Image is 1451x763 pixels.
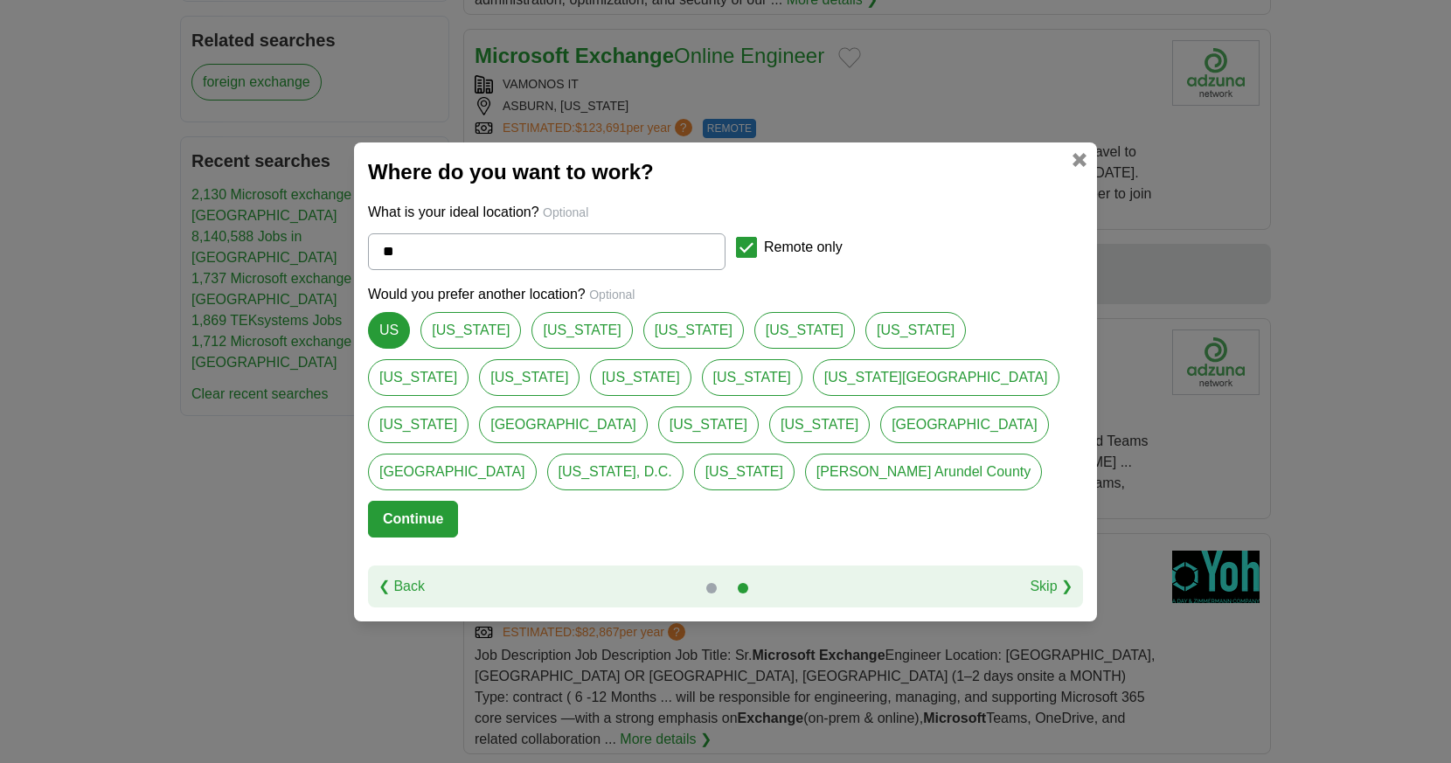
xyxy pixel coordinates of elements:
[589,288,635,302] span: Optional
[531,312,632,349] a: [US_STATE]
[702,359,802,396] a: [US_STATE]
[420,312,521,349] a: [US_STATE]
[368,284,1083,305] p: Would you prefer another location?
[368,454,537,490] a: [GEOGRAPHIC_DATA]
[368,359,469,396] a: [US_STATE]
[368,312,410,349] a: US
[368,202,1083,223] p: What is your ideal location?
[658,406,759,443] a: [US_STATE]
[865,312,966,349] a: [US_STATE]
[813,359,1059,396] a: [US_STATE][GEOGRAPHIC_DATA]
[764,237,843,258] label: Remote only
[479,359,580,396] a: [US_STATE]
[805,454,1042,490] a: [PERSON_NAME] Arundel County
[643,312,744,349] a: [US_STATE]
[754,312,855,349] a: [US_STATE]
[590,359,691,396] a: [US_STATE]
[368,156,1083,188] h2: Where do you want to work?
[543,205,588,219] span: Optional
[769,406,870,443] a: [US_STATE]
[368,406,469,443] a: [US_STATE]
[479,406,648,443] a: [GEOGRAPHIC_DATA]
[694,454,795,490] a: [US_STATE]
[547,454,684,490] a: [US_STATE], D.C.
[378,576,425,597] a: ❮ Back
[1030,576,1073,597] a: Skip ❯
[368,501,458,538] button: Continue
[880,406,1049,443] a: [GEOGRAPHIC_DATA]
